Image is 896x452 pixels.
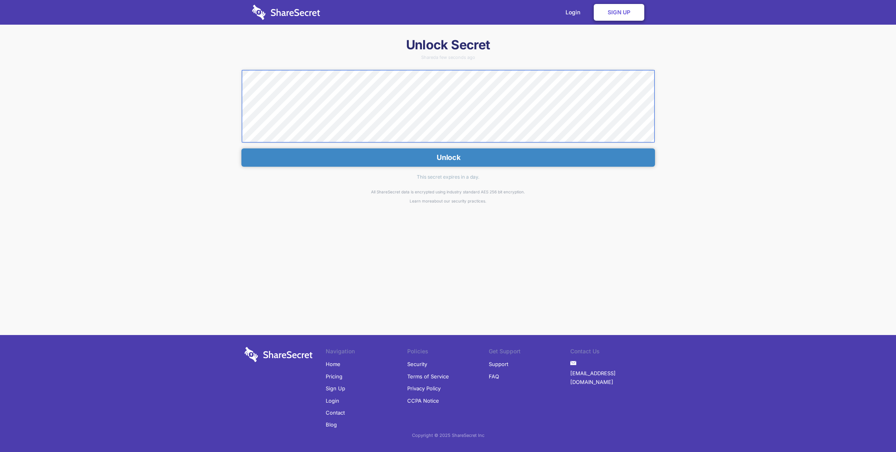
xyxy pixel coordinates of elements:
a: Sign Up [326,382,345,394]
button: Unlock [241,148,655,167]
div: All ShareSecret data is encrypted using industry standard AES 256 bit encryption. about our secur... [241,187,655,205]
li: Policies [407,347,489,358]
img: logo-wordmark-white-trans-d4663122ce5f474addd5e946df7df03e33cb6a1c49d2221995e7729f52c070b2.svg [252,5,320,20]
a: Security [407,358,427,370]
li: Navigation [326,347,407,358]
a: Pricing [326,370,342,382]
a: Contact [326,407,345,419]
div: This secret expires in a day. [241,167,655,187]
a: Home [326,358,340,370]
iframe: Drift Widget Chat Controller [856,412,886,442]
a: Terms of Service [407,370,449,382]
div: Shared a few seconds ago [241,55,655,60]
a: Learn more [410,199,432,203]
img: logo-wordmark-white-trans-d4663122ce5f474addd5e946df7df03e33cb6a1c49d2221995e7729f52c070b2.svg [245,347,313,362]
a: [EMAIL_ADDRESS][DOMAIN_NAME] [570,367,652,388]
a: Login [326,395,339,407]
a: Support [489,358,508,370]
li: Contact Us [570,347,652,358]
a: Blog [326,419,337,431]
a: CCPA Notice [407,395,439,407]
h1: Unlock Secret [241,37,655,53]
a: Privacy Policy [407,382,441,394]
a: FAQ [489,370,499,382]
a: Sign Up [594,4,644,21]
li: Get Support [489,347,570,358]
